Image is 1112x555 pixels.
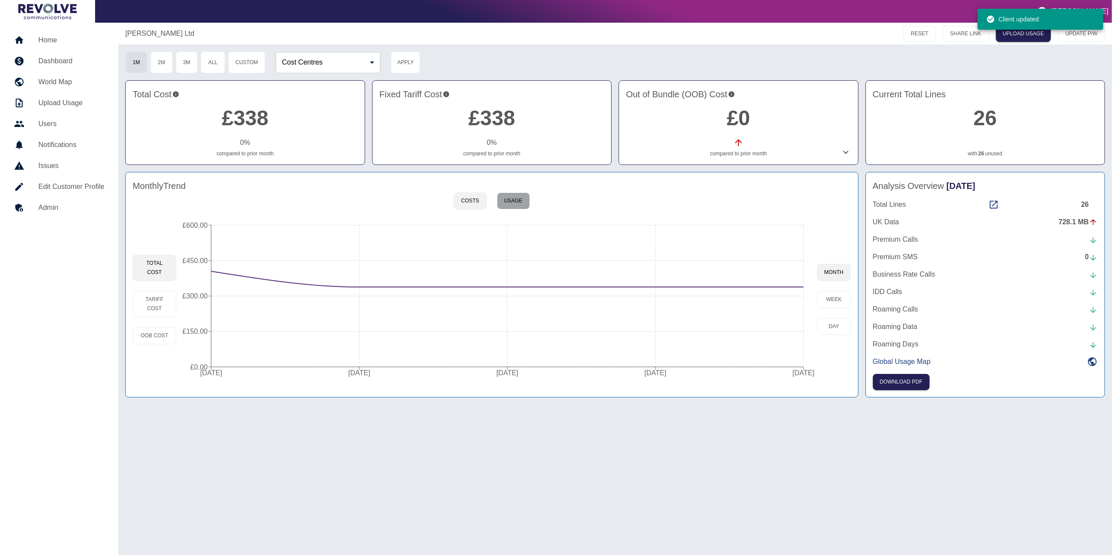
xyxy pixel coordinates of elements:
[1059,217,1098,227] div: 728.1 MB
[947,181,975,191] span: [DATE]
[626,88,851,101] h4: Out of Bundle (OOB) Cost
[133,327,176,344] button: OOB Cost
[873,322,917,332] p: Roaming Data
[18,3,77,19] img: Logo
[228,51,266,73] button: Custom
[873,234,1098,245] a: Premium Calls
[133,255,176,281] button: Total Cost
[1033,3,1112,20] button: [PERSON_NAME]
[7,134,111,155] a: Notifications
[903,26,936,42] button: RESET
[873,356,931,367] p: Global Usage Map
[133,291,176,317] button: Tariff Cost
[979,150,984,158] a: 26
[125,28,194,39] a: [PERSON_NAME] Ltd
[873,339,919,349] p: Roaming Days
[454,192,486,209] button: Costs
[1081,199,1098,210] div: 26
[182,328,208,335] tspan: £150.00
[873,234,918,245] p: Premium Calls
[817,264,851,281] button: month
[873,322,1098,332] a: Roaming Data
[873,88,1098,101] h4: Current Total Lines
[943,26,989,42] button: SHARE LINK
[38,119,104,129] h5: Users
[873,287,903,297] p: IDD Calls
[873,269,935,280] p: Business Rate Calls
[38,202,104,213] h5: Admin
[38,35,104,45] h5: Home
[728,88,735,101] svg: Costs outside of your fixed tariff
[172,88,179,101] svg: This is the total charges incurred over 1 months
[380,88,604,101] h4: Fixed Tariff Cost
[469,106,515,130] a: £338
[38,56,104,66] h5: Dashboard
[7,30,111,51] a: Home
[873,179,1098,192] h4: Analysis Overview
[222,106,269,130] a: £338
[873,150,1098,158] p: with unused
[873,304,1098,315] a: Roaming Calls
[125,51,147,73] button: 1M
[817,318,851,335] button: day
[497,192,530,209] button: Usage
[133,88,357,101] h4: Total Cost
[873,287,1098,297] a: IDD Calls
[190,363,208,371] tspan: £0.00
[873,217,1098,227] a: UK Data728.1 MB
[38,161,104,171] h5: Issues
[7,176,111,197] a: Edit Customer Profile
[182,222,208,229] tspan: £600.00
[201,51,225,73] button: All
[7,155,111,176] a: Issues
[873,252,918,262] p: Premium SMS
[873,199,907,210] p: Total Lines
[240,137,250,148] p: 0 %
[7,51,111,72] a: Dashboard
[7,113,111,134] a: Users
[182,292,208,300] tspan: £300.00
[200,369,222,377] tspan: [DATE]
[176,51,198,73] button: 3M
[1085,252,1098,262] div: 0
[644,369,666,377] tspan: [DATE]
[380,150,604,158] p: compared to prior month
[873,199,1098,210] a: Total Lines26
[873,304,918,315] p: Roaming Calls
[7,72,111,92] a: World Map
[996,26,1051,42] a: UPLOAD USAGE
[873,356,1098,367] a: Global Usage Map
[443,88,450,101] svg: This is your recurring contracted cost
[873,339,1098,349] a: Roaming Days
[487,137,497,148] p: 0 %
[986,11,1039,27] div: Client updated
[817,291,851,308] button: week
[7,197,111,218] a: Admin
[873,217,899,227] p: UK Data
[873,269,1098,280] a: Business Rate Calls
[727,106,750,130] a: £0
[182,257,208,264] tspan: £450.00
[873,374,930,390] button: Click here to download the most recent invoice. If the current month’s invoice is unavailable, th...
[38,182,104,192] h5: Edit Customer Profile
[873,252,1098,262] a: Premium SMS0
[793,369,814,377] tspan: [DATE]
[1058,26,1105,42] button: UPDATE P/W
[38,77,104,87] h5: World Map
[496,369,518,377] tspan: [DATE]
[133,150,357,158] p: compared to prior month
[38,140,104,150] h5: Notifications
[391,51,420,73] button: Apply
[38,98,104,108] h5: Upload Usage
[133,179,186,192] h4: Monthly Trend
[151,51,173,73] button: 2M
[7,92,111,113] a: Upload Usage
[348,369,370,377] tspan: [DATE]
[974,106,997,130] a: 26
